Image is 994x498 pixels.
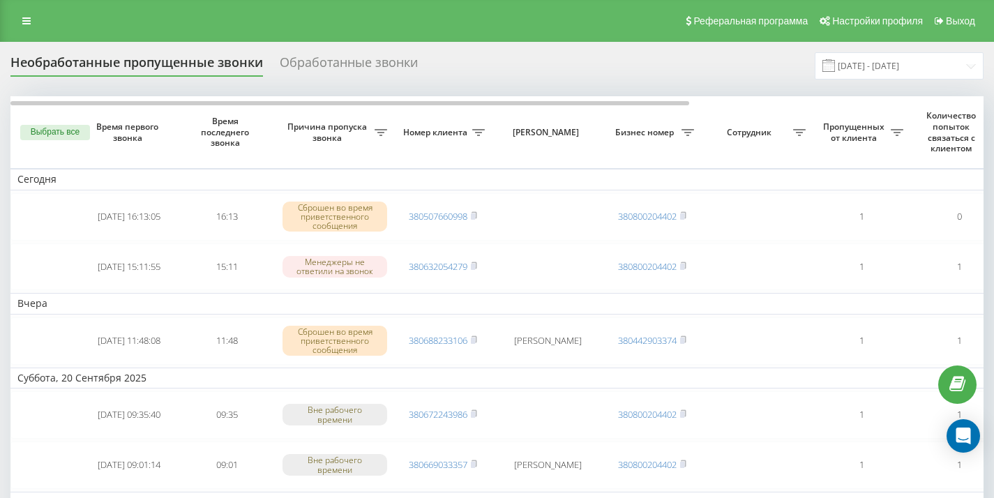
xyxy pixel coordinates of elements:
span: Настройки профиля [832,15,923,27]
td: [DATE] 15:11:55 [80,243,178,291]
a: 380800204402 [618,458,677,471]
a: 380688233106 [409,334,467,347]
td: 15:11 [178,243,276,291]
div: Сброшен во время приветственного сообщения [283,202,387,232]
td: [DATE] 16:13:05 [80,193,178,241]
td: 16:13 [178,193,276,241]
td: 1 [813,243,910,291]
td: [DATE] 09:01:14 [80,442,178,489]
div: Open Intercom Messenger [947,419,980,453]
div: Сброшен во время приветственного сообщения [283,326,387,356]
a: 380800204402 [618,260,677,273]
td: 1 [813,193,910,241]
a: 380632054279 [409,260,467,273]
a: 380800204402 [618,408,677,421]
span: Время последнего звонка [189,116,264,149]
a: 380442903374 [618,334,677,347]
div: Обработанные звонки [280,55,418,77]
span: Пропущенных от клиента [820,121,891,143]
a: 380669033357 [409,458,467,471]
span: Бизнес номер [610,127,682,138]
span: [PERSON_NAME] [504,127,592,138]
div: Вне рабочего времени [283,404,387,425]
td: 1 [813,391,910,439]
td: [PERSON_NAME] [492,442,603,489]
div: Менеджеры не ответили на звонок [283,256,387,277]
span: Время первого звонка [91,121,167,143]
span: Реферальная программа [693,15,808,27]
td: [PERSON_NAME] [492,317,603,365]
div: Необработанные пропущенные звонки [10,55,263,77]
button: Выбрать все [20,125,90,140]
td: 11:48 [178,317,276,365]
a: 380672243986 [409,408,467,421]
span: Сотрудник [708,127,793,138]
a: 380507660998 [409,210,467,222]
a: 380800204402 [618,210,677,222]
td: 09:35 [178,391,276,439]
span: Причина пропуска звонка [283,121,375,143]
td: [DATE] 09:35:40 [80,391,178,439]
td: 1 [813,317,910,365]
td: [DATE] 11:48:08 [80,317,178,365]
span: Количество попыток связаться с клиентом [917,110,988,153]
span: Номер клиента [401,127,472,138]
td: 09:01 [178,442,276,489]
span: Выход [946,15,975,27]
div: Вне рабочего времени [283,454,387,475]
td: 1 [813,442,910,489]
